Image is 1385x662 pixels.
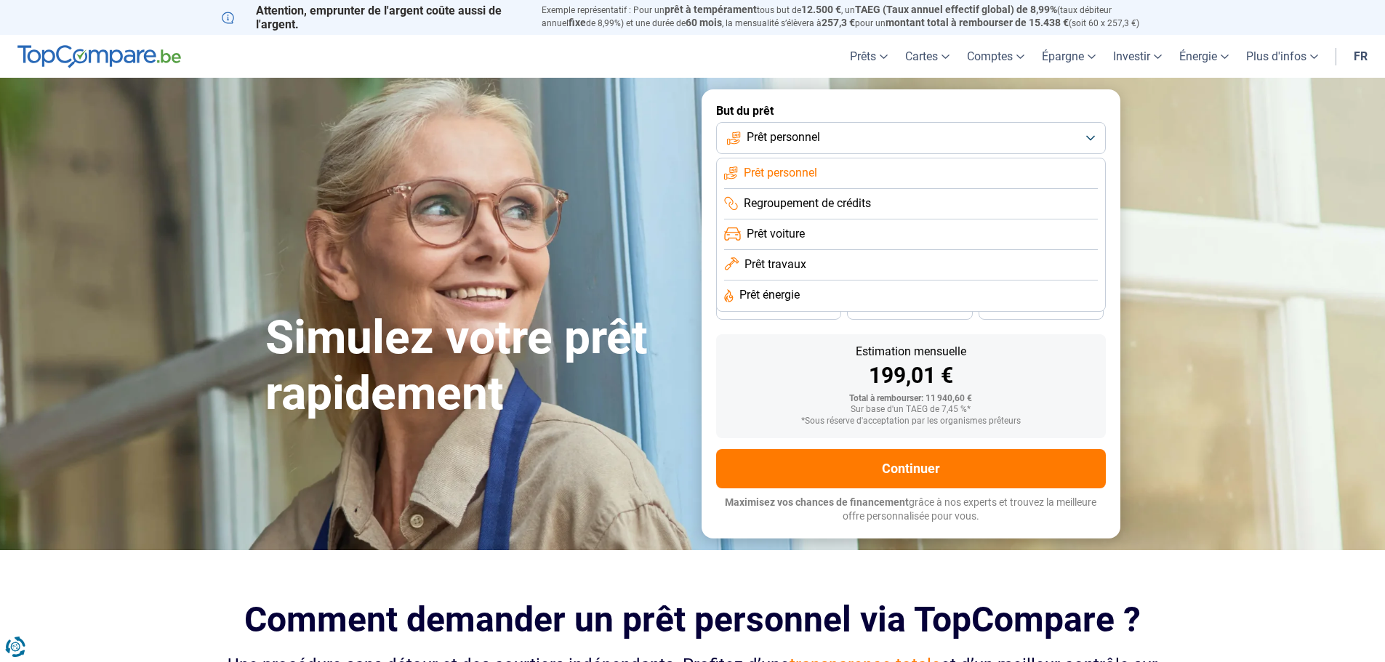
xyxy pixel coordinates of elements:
[822,17,855,28] span: 257,3 €
[1104,35,1171,78] a: Investir
[542,4,1164,30] p: Exemple représentatif : Pour un tous but de , un (taux débiteur annuel de 8,99%) et une durée de ...
[222,4,524,31] p: Attention, emprunter de l'argent coûte aussi de l'argent.
[1237,35,1327,78] a: Plus d'infos
[716,449,1106,488] button: Continuer
[1171,35,1237,78] a: Énergie
[686,17,722,28] span: 60 mois
[894,304,926,313] span: 30 mois
[728,365,1094,387] div: 199,01 €
[728,394,1094,404] div: Total à rembourser: 11 940,60 €
[744,195,871,211] span: Regroupement de crédits
[886,17,1069,28] span: montant total à rembourser de 15.438 €
[763,304,795,313] span: 36 mois
[896,35,958,78] a: Cartes
[665,4,757,15] span: prêt à tempérament
[744,257,806,273] span: Prêt travaux
[958,35,1033,78] a: Comptes
[801,4,841,15] span: 12.500 €
[725,496,909,508] span: Maximisez vos chances de financement
[1345,35,1376,78] a: fr
[728,346,1094,358] div: Estimation mensuelle
[855,4,1057,15] span: TAEG (Taux annuel effectif global) de 8,99%
[744,165,817,181] span: Prêt personnel
[716,122,1106,154] button: Prêt personnel
[17,45,181,68] img: TopCompare
[716,104,1106,118] label: But du prêt
[747,129,820,145] span: Prêt personnel
[716,496,1106,524] p: grâce à nos experts et trouvez la meilleure offre personnalisée pour vous.
[222,600,1164,639] h2: Comment demander un prêt personnel via TopCompare ?
[739,287,800,303] span: Prêt énergie
[1033,35,1104,78] a: Épargne
[728,405,1094,415] div: Sur base d'un TAEG de 7,45 %*
[265,310,684,422] h1: Simulez votre prêt rapidement
[569,17,586,28] span: fixe
[1025,304,1057,313] span: 24 mois
[841,35,896,78] a: Prêts
[747,226,805,242] span: Prêt voiture
[728,416,1094,427] div: *Sous réserve d'acceptation par les organismes prêteurs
